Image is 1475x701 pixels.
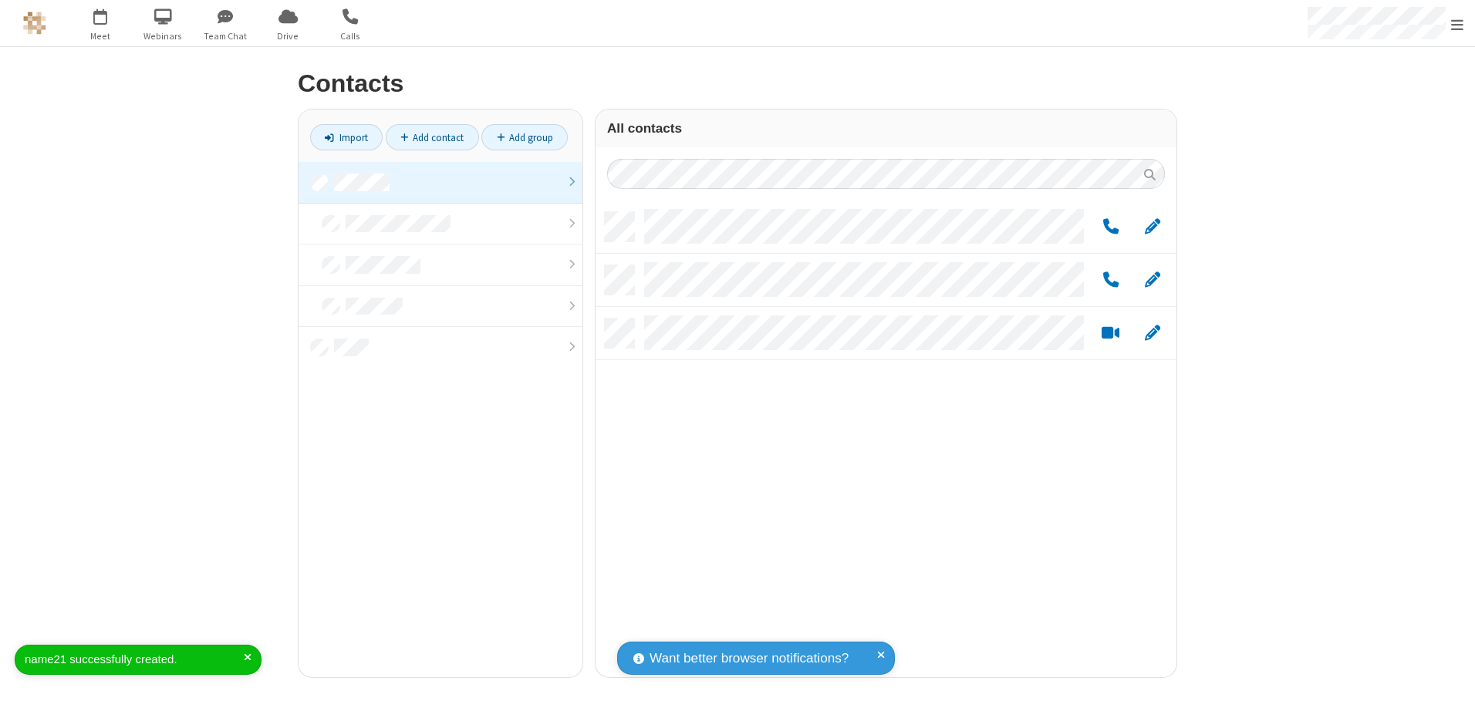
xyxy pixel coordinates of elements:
[1095,324,1126,343] button: Start a video meeting
[134,29,192,43] span: Webinars
[607,121,1165,136] h3: All contacts
[386,124,479,150] a: Add contact
[1095,271,1126,290] button: Call by phone
[72,29,130,43] span: Meet
[197,29,255,43] span: Team Chat
[298,70,1177,97] h2: Contacts
[596,201,1176,677] div: grid
[1137,271,1167,290] button: Edit
[322,29,380,43] span: Calls
[1095,217,1126,237] button: Call by phone
[1137,324,1167,343] button: Edit
[259,29,317,43] span: Drive
[25,651,244,669] div: name21 successfully created.
[481,124,568,150] a: Add group
[1137,217,1167,237] button: Edit
[310,124,383,150] a: Import
[23,12,46,35] img: QA Selenium DO NOT DELETE OR CHANGE
[650,649,849,669] span: Want better browser notifications?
